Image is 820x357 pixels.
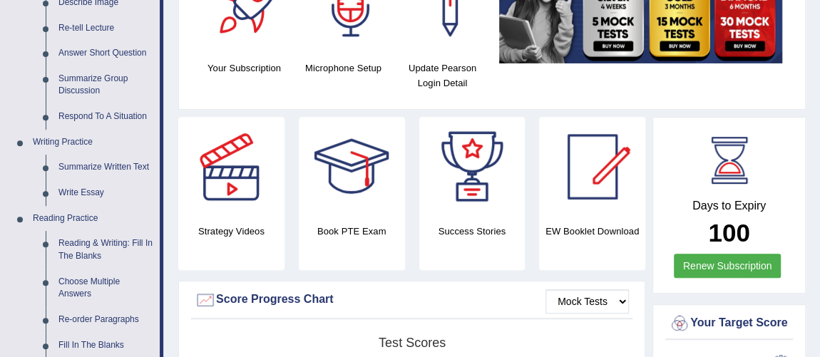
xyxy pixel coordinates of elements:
[52,231,160,269] a: Reading & Writing: Fill In The Blanks
[202,61,287,76] h4: Your Subscription
[669,200,789,212] h4: Days to Expiry
[299,224,405,239] h4: Book PTE Exam
[52,155,160,180] a: Summarize Written Text
[379,336,446,350] tspan: Test scores
[26,130,160,155] a: Writing Practice
[419,224,526,239] h4: Success Stories
[52,41,160,66] a: Answer Short Question
[52,16,160,41] a: Re-tell Lecture
[52,307,160,333] a: Re-order Paragraphs
[708,219,749,247] b: 100
[52,180,160,206] a: Write Essay
[674,254,781,278] a: Renew Subscription
[195,289,629,311] div: Score Progress Chart
[400,61,485,90] h4: Update Pearson Login Detail
[26,206,160,232] a: Reading Practice
[52,269,160,307] a: Choose Multiple Answers
[539,224,645,239] h4: EW Booklet Download
[178,224,285,239] h4: Strategy Videos
[669,313,789,334] div: Your Target Score
[52,66,160,104] a: Summarize Group Discussion
[52,104,160,130] a: Respond To A Situation
[301,61,386,76] h4: Microphone Setup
